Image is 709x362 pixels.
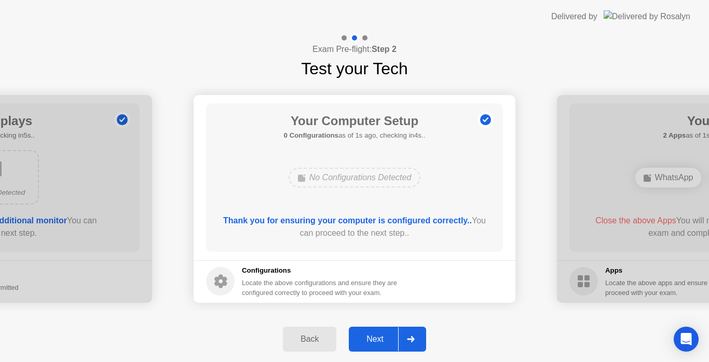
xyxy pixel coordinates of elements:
h4: Exam Pre-flight: [312,43,397,56]
img: Delivered by Rosalyn [604,10,690,22]
h1: Test your Tech [301,56,408,81]
button: Back [283,327,336,352]
div: Open Intercom Messenger [674,327,699,352]
div: Locate the above configurations and ensure they are configured correctly to proceed with your exam. [242,278,399,298]
div: No Configurations Detected [289,168,421,187]
div: Back [286,334,333,344]
div: You can proceed to the next step.. [221,214,488,239]
b: Step 2 [372,45,397,53]
h1: Your Computer Setup [284,112,426,130]
div: Delivered by [551,10,597,23]
b: 0 Configurations [284,131,338,139]
div: Next [352,334,398,344]
h5: Configurations [242,265,399,276]
b: Thank you for ensuring your computer is configured correctly.. [223,216,472,225]
button: Next [349,327,426,352]
h5: as of 1s ago, checking in4s.. [284,130,426,141]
